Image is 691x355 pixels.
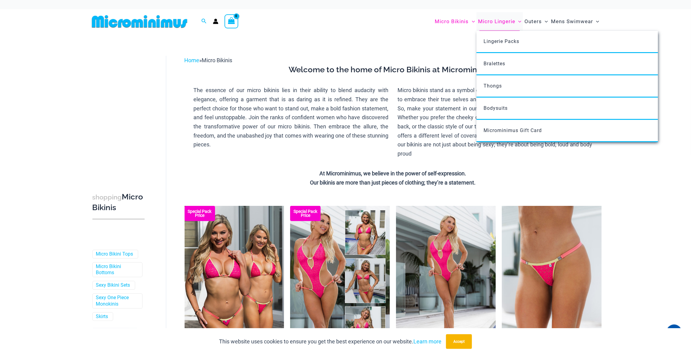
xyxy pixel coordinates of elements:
span: Bodysuits [484,105,508,111]
strong: At Microminimus, we believe in the power of self-expression. [320,170,466,177]
span: Micro Bikinis [202,57,232,63]
span: Micro Lingerie [478,14,515,29]
a: Sexy Bikini Sets [96,282,130,289]
span: Outers [524,14,542,29]
a: Lingerie Packs [477,31,658,53]
span: Thongs [484,83,502,89]
a: View Shopping Cart, empty [225,14,239,28]
a: Skirts [96,314,108,320]
span: » [185,57,232,63]
span: Mens Swimwear [551,14,593,29]
span: Bralettes [484,61,506,66]
p: This website uses cookies to ensure you get the best experience on our website. [219,337,441,346]
span: Menu Toggle [542,14,548,29]
h3: Welcome to the home of Micro Bikinis at Microminimus. [189,65,597,75]
a: Micro Bikini Bottoms [96,264,138,276]
a: Micro LingerieMenu ToggleMenu Toggle [477,12,523,31]
a: Search icon link [201,18,207,25]
a: Micro BikinisMenu ToggleMenu Toggle [434,12,477,31]
a: Learn more [413,338,441,345]
a: Bodysuits [477,98,658,120]
button: Accept [446,334,472,349]
nav: Site Navigation [433,11,602,32]
a: OutersMenu ToggleMenu Toggle [523,12,549,31]
img: MM SHOP LOGO FLAT [89,15,190,28]
a: Bralettes [477,53,658,75]
a: Sexy One Piece Monokinis [96,295,138,307]
span: Menu Toggle [469,14,475,29]
p: Micro bikinis stand as a symbol of empowerment, tailored for women who dare to embrace their true... [398,86,592,158]
span: Lingerie Packs [484,38,520,44]
span: Menu Toggle [515,14,521,29]
b: Special Pack Price [290,210,321,217]
a: Microminimus Gift Card [477,120,658,142]
a: Micro Bikini Tops [96,251,133,257]
a: Mens SwimwearMenu ToggleMenu Toggle [549,12,601,31]
a: Thongs [477,75,658,98]
span: Microminimus Gift Card [484,127,542,133]
b: Special Pack Price [185,210,215,217]
span: Menu Toggle [593,14,599,29]
p: The essence of our micro bikinis lies in their ability to blend audacity with elegance, offering ... [194,86,389,149]
a: Home [185,57,200,63]
span: shopping [92,193,122,201]
strong: Our bikinis are more than just pieces of clothing; they’re a statement. [310,179,476,186]
h3: Micro Bikinis [92,192,145,213]
iframe: TrustedSite Certified [92,51,147,173]
span: Micro Bikinis [435,14,469,29]
a: Account icon link [213,19,218,24]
